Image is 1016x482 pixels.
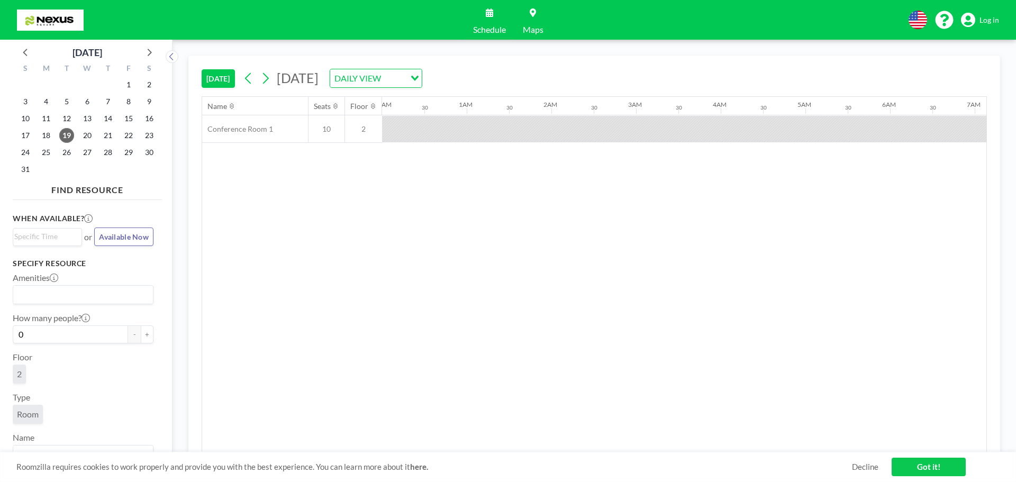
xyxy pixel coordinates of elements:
[59,128,74,143] span: Tuesday, August 19, 2025
[345,124,382,134] span: 2
[121,94,136,109] span: Friday, August 8, 2025
[94,228,153,246] button: Available Now
[713,101,727,108] div: 4AM
[99,232,149,241] span: Available Now
[97,62,118,76] div: T
[13,445,153,463] div: Search for option
[72,45,102,60] div: [DATE]
[101,145,115,160] span: Thursday, August 28, 2025
[39,94,53,109] span: Monday, August 4, 2025
[14,231,76,242] input: Search for option
[39,145,53,160] span: Monday, August 25, 2025
[314,102,331,111] div: Seats
[121,77,136,92] span: Friday, August 1, 2025
[13,392,30,403] label: Type
[17,10,84,31] img: organization-logo
[39,128,53,143] span: Monday, August 18, 2025
[13,313,90,323] label: How many people?
[797,101,811,108] div: 5AM
[628,101,642,108] div: 3AM
[101,128,115,143] span: Thursday, August 21, 2025
[141,325,153,343] button: +
[930,104,936,111] div: 30
[18,94,33,109] span: Sunday, August 3, 2025
[18,111,33,126] span: Sunday, August 10, 2025
[202,69,235,88] button: [DATE]
[13,180,162,195] h4: FIND RESOURCE
[121,111,136,126] span: Friday, August 15, 2025
[374,101,392,108] div: 12AM
[39,111,53,126] span: Monday, August 11, 2025
[15,62,36,76] div: S
[101,111,115,126] span: Thursday, August 14, 2025
[59,145,74,160] span: Tuesday, August 26, 2025
[80,111,95,126] span: Wednesday, August 13, 2025
[142,77,157,92] span: Saturday, August 2, 2025
[142,111,157,126] span: Saturday, August 16, 2025
[13,229,81,244] div: Search for option
[13,272,58,283] label: Amenities
[121,128,136,143] span: Friday, August 22, 2025
[139,62,159,76] div: S
[979,15,999,25] span: Log in
[18,128,33,143] span: Sunday, August 17, 2025
[591,104,597,111] div: 30
[59,94,74,109] span: Tuesday, August 5, 2025
[14,288,147,302] input: Search for option
[845,104,851,111] div: 30
[142,94,157,109] span: Saturday, August 9, 2025
[13,352,32,362] label: Floor
[207,102,227,111] div: Name
[202,124,273,134] span: Conference Room 1
[118,62,139,76] div: F
[17,409,39,420] span: Room
[80,94,95,109] span: Wednesday, August 6, 2025
[57,62,77,76] div: T
[760,104,767,111] div: 30
[892,458,966,476] a: Got it!
[506,104,513,111] div: 30
[84,232,92,242] span: or
[330,69,422,87] div: Search for option
[410,462,428,471] a: here.
[142,128,157,143] span: Saturday, August 23, 2025
[961,13,999,28] a: Log in
[332,71,383,85] span: DAILY VIEW
[309,124,344,134] span: 10
[13,286,153,304] div: Search for option
[101,94,115,109] span: Thursday, August 7, 2025
[13,259,153,268] h3: Specify resource
[459,101,473,108] div: 1AM
[80,145,95,160] span: Wednesday, August 27, 2025
[543,101,557,108] div: 2AM
[350,102,368,111] div: Floor
[121,145,136,160] span: Friday, August 29, 2025
[676,104,682,111] div: 30
[277,70,319,86] span: [DATE]
[18,145,33,160] span: Sunday, August 24, 2025
[18,162,33,177] span: Sunday, August 31, 2025
[473,25,506,34] span: Schedule
[142,145,157,160] span: Saturday, August 30, 2025
[128,325,141,343] button: -
[16,462,852,472] span: Roomzilla requires cookies to work properly and provide you with the best experience. You can lea...
[422,104,428,111] div: 30
[13,432,34,443] label: Name
[77,62,98,76] div: W
[882,101,896,108] div: 6AM
[14,448,147,461] input: Search for option
[59,111,74,126] span: Tuesday, August 12, 2025
[967,101,981,108] div: 7AM
[852,462,878,472] a: Decline
[80,128,95,143] span: Wednesday, August 20, 2025
[36,62,57,76] div: M
[384,71,404,85] input: Search for option
[523,25,543,34] span: Maps
[17,369,22,379] span: 2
